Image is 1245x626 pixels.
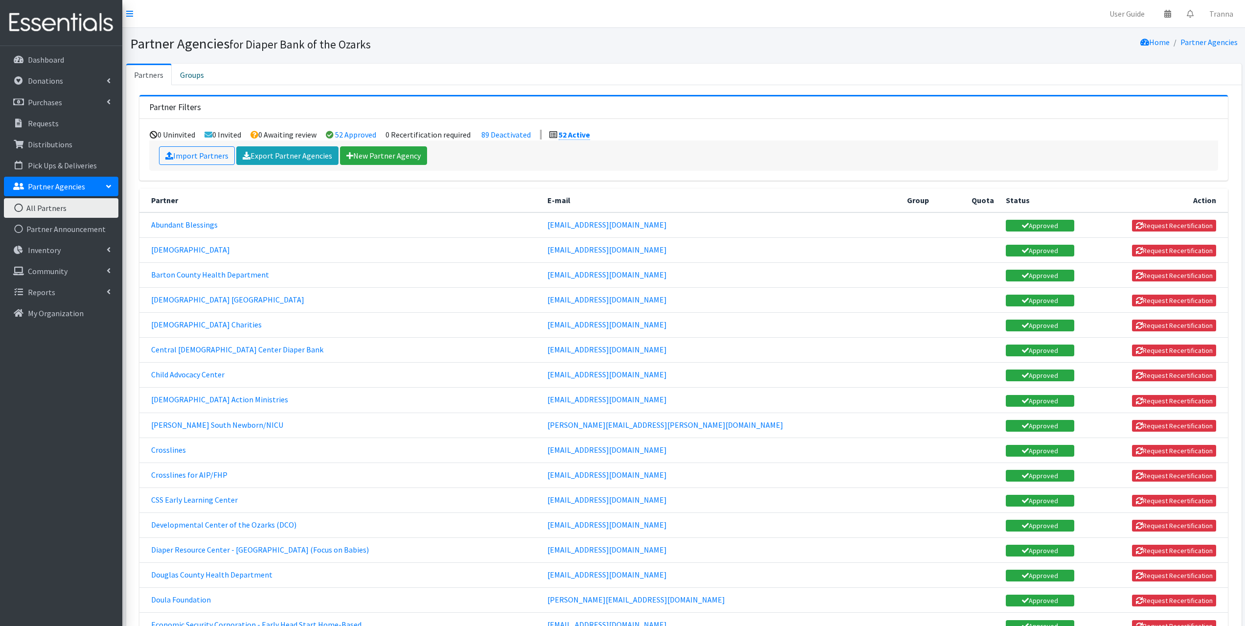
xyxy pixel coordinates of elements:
[4,6,118,39] img: HumanEssentials
[1132,570,1216,581] button: Request Recertification
[547,270,667,279] a: [EMAIL_ADDRESS][DOMAIN_NAME]
[1006,520,1074,532] a: Approved
[547,445,667,455] a: [EMAIL_ADDRESS][DOMAIN_NAME]
[250,130,317,139] li: 0 Awaiting review
[4,198,118,218] a: All Partners
[547,370,667,379] a: [EMAIL_ADDRESS][DOMAIN_NAME]
[236,146,339,165] a: Export Partner Agencies
[28,245,61,255] p: Inventory
[1132,245,1216,256] button: Request Recertification
[4,303,118,323] a: My Organization
[1006,495,1074,507] a: Approved
[126,64,172,85] a: Partners
[1006,395,1074,407] a: Approved
[151,445,186,455] a: Crosslines
[951,188,1000,212] th: Quota
[1140,37,1170,47] a: Home
[151,220,218,230] a: Abundant Blessings
[28,287,55,297] p: Reports
[150,130,195,139] li: 0 Uninvited
[4,71,118,91] a: Donations
[1006,220,1074,232] a: Approved
[28,161,97,170] p: Pick Ups & Deliveries
[229,37,371,51] small: for Diaper Bank of the Ozarks
[151,570,272,580] a: Douglas County Health Department
[1132,545,1216,556] button: Request Recertification
[1132,470,1216,482] button: Request Recertification
[4,177,118,196] a: Partner Agencies
[1006,270,1074,281] a: Approved
[385,130,471,139] li: 0 Recertification required
[28,139,72,149] p: Distributions
[1132,595,1216,606] button: Request Recertification
[1006,545,1074,556] a: Approved
[28,266,68,276] p: Community
[1006,595,1074,606] a: Approved
[547,570,667,580] a: [EMAIL_ADDRESS][DOMAIN_NAME]
[1080,188,1228,212] th: Action
[1180,37,1238,47] a: Partner Agencies
[28,308,84,318] p: My Organization
[547,345,667,354] a: [EMAIL_ADDRESS][DOMAIN_NAME]
[28,55,64,65] p: Dashboard
[559,130,590,140] a: 52 Active
[1132,320,1216,331] button: Request Recertification
[1132,345,1216,356] button: Request Recertification
[151,520,296,530] a: Developmental Center of the Ozarks (DCO)
[28,76,63,86] p: Donations
[4,50,118,70] a: Dashboard
[4,156,118,175] a: Pick Ups & Deliveries
[547,470,667,480] a: [EMAIL_ADDRESS][DOMAIN_NAME]
[1201,4,1241,23] a: Tranna
[1102,4,1153,23] a: User Guide
[547,545,667,555] a: [EMAIL_ADDRESS][DOMAIN_NAME]
[1132,495,1216,507] button: Request Recertification
[1132,445,1216,457] button: Request Recertification
[340,146,427,165] a: New Partner Agency
[547,220,667,230] a: [EMAIL_ADDRESS][DOMAIN_NAME]
[151,545,369,555] a: Diaper Resource Center - [GEOGRAPHIC_DATA] (Focus on Babies)
[4,282,118,302] a: Reports
[547,320,667,329] a: [EMAIL_ADDRESS][DOMAIN_NAME]
[547,520,667,530] a: [EMAIL_ADDRESS][DOMAIN_NAME]
[1006,445,1074,457] a: Approved
[1006,420,1074,432] a: Approved
[151,245,230,255] a: [DEMOGRAPHIC_DATA]
[547,495,667,505] a: [EMAIL_ADDRESS][DOMAIN_NAME]
[130,35,680,52] h1: Partner Agencies
[1006,320,1074,331] a: Approved
[1006,370,1074,381] a: Approved
[28,97,62,107] p: Purchases
[547,295,667,304] a: [EMAIL_ADDRESS][DOMAIN_NAME]
[172,64,212,85] a: Groups
[1000,188,1080,212] th: Status
[1006,295,1074,306] a: Approved
[4,135,118,154] a: Distributions
[149,102,201,113] h3: Partner Filters
[151,420,283,430] a: [PERSON_NAME] South Newborn/NICU
[1132,520,1216,532] button: Request Recertification
[4,93,118,112] a: Purchases
[1132,420,1216,432] button: Request Recertification
[1132,295,1216,306] button: Request Recertification
[4,261,118,281] a: Community
[151,270,269,279] a: Barton County Health Department
[542,188,901,212] th: E-mail
[901,188,950,212] th: Group
[1006,570,1074,581] a: Approved
[159,146,235,165] a: Import Partners
[1006,245,1074,256] a: Approved
[547,595,725,604] a: [PERSON_NAME][EMAIL_ADDRESS][DOMAIN_NAME]
[151,470,227,480] a: Crosslines for AIP/FHP
[4,240,118,260] a: Inventory
[151,394,288,404] a: [DEMOGRAPHIC_DATA] Action Ministries
[151,295,304,304] a: [DEMOGRAPHIC_DATA] [GEOGRAPHIC_DATA]
[1006,470,1074,482] a: Approved
[151,370,225,379] a: Child Advocacy Center
[4,114,118,133] a: Requests
[151,345,323,354] a: Central [DEMOGRAPHIC_DATA] Center Diaper Bank
[481,130,531,139] a: 89 Deactivated
[28,182,85,191] p: Partner Agencies
[28,118,59,128] p: Requests
[1006,345,1074,356] a: Approved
